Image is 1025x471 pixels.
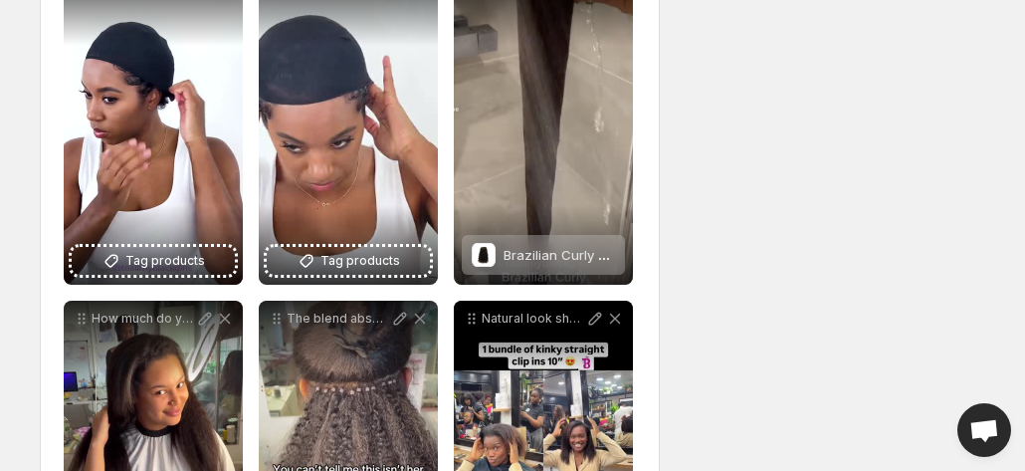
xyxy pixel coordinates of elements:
[125,251,205,271] span: Tag products
[267,247,430,275] button: Tag products
[957,403,1011,457] a: Open chat
[482,311,585,327] p: Natural look short hair Go for 1 bundle toallmyblackgirls
[504,247,782,263] span: Brazilian Curly Wavy Wefts (Bundles/Weave)
[320,251,400,271] span: Tag products
[92,311,195,327] p: How much do you think this hair and install cost curlyhairstyles microlinks kinkystraight
[72,247,235,275] button: Tag products
[287,311,390,327] p: The blend absolutely chefs kiss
